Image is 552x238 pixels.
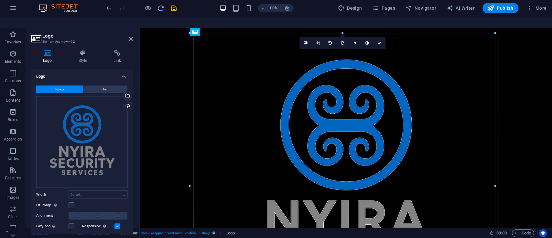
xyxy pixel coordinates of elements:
label: Alignment [36,212,69,220]
button: 100% [258,4,281,12]
button: Text [83,85,127,93]
label: Fit image [36,201,69,209]
div: Copilot_20251001_030112--9CucV8gW76W0D1XxJ6nWg.png [36,96,128,188]
h3: Element #ed-new-492 [42,39,120,45]
button: Publish [482,3,518,13]
h4: Logo [31,50,67,63]
button: reload [157,4,165,12]
button: AI Writer [444,3,477,13]
span: Image [55,85,64,93]
span: 00 00 [496,229,506,237]
a: Select files from the file manager, stock photos, or upload file(s) [299,37,312,49]
label: Responsive [82,222,114,230]
p: Elements [5,59,21,64]
h6: 100% [267,4,278,12]
span: Navigator [406,5,436,11]
button: Image [36,85,83,93]
a: Blur [349,37,361,49]
i: On resize automatically adjust zoom level to fit chosen device. [284,5,290,11]
p: Slider [8,214,18,220]
i: Undo: Add element (Ctrl+Z) [105,5,113,12]
h6: Session time [490,229,507,237]
h4: Logo [31,69,133,80]
span: Click to select. Double-click to edit [225,229,234,237]
span: Code [515,229,531,237]
p: Images [6,195,20,200]
button: save [170,4,178,12]
a: Rotate right 90° [336,37,349,49]
span: : [501,231,502,235]
p: Content [6,98,20,103]
a: Rotate left 90° [324,37,336,49]
span: Design [338,5,362,11]
p: Boxes [8,117,18,122]
h2: Logo [42,33,133,39]
p: Features [5,176,21,181]
a: Crop mode [312,37,324,49]
h4: Style [67,50,102,63]
img: Editor Logo [37,4,86,12]
button: undo [105,4,113,12]
button: Pages [370,3,397,13]
button: Navigator [403,3,439,13]
span: AI Writer [447,5,475,11]
span: Publish [488,5,513,11]
i: Save (Ctrl+S) [170,5,178,12]
h4: Link [102,50,133,63]
a: Greyscale [361,37,373,49]
span: More [526,5,547,11]
div: Design (Ctrl+Alt+Y) [335,3,365,13]
button: Usercentrics [539,229,547,237]
label: Lazyload [36,222,69,230]
button: Design [335,3,365,13]
span: Pages [372,5,395,11]
button: More [524,3,549,13]
button: Code [512,229,534,237]
p: Columns [5,78,21,84]
p: Tables [7,156,19,161]
i: This element is a customizable preset [212,231,215,235]
span: Text [103,85,109,93]
span: . menu-wrapper .preset-menu-v2-default .sticky [140,229,210,237]
nav: breadcrumb [31,229,235,237]
a: Click to cancel selection. Double-click to open Pages [5,229,21,237]
label: Width [36,193,69,196]
p: Favorites [5,40,21,45]
p: Accordion [4,137,22,142]
a: Confirm ( Ctrl ⏎ ) [373,37,385,49]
